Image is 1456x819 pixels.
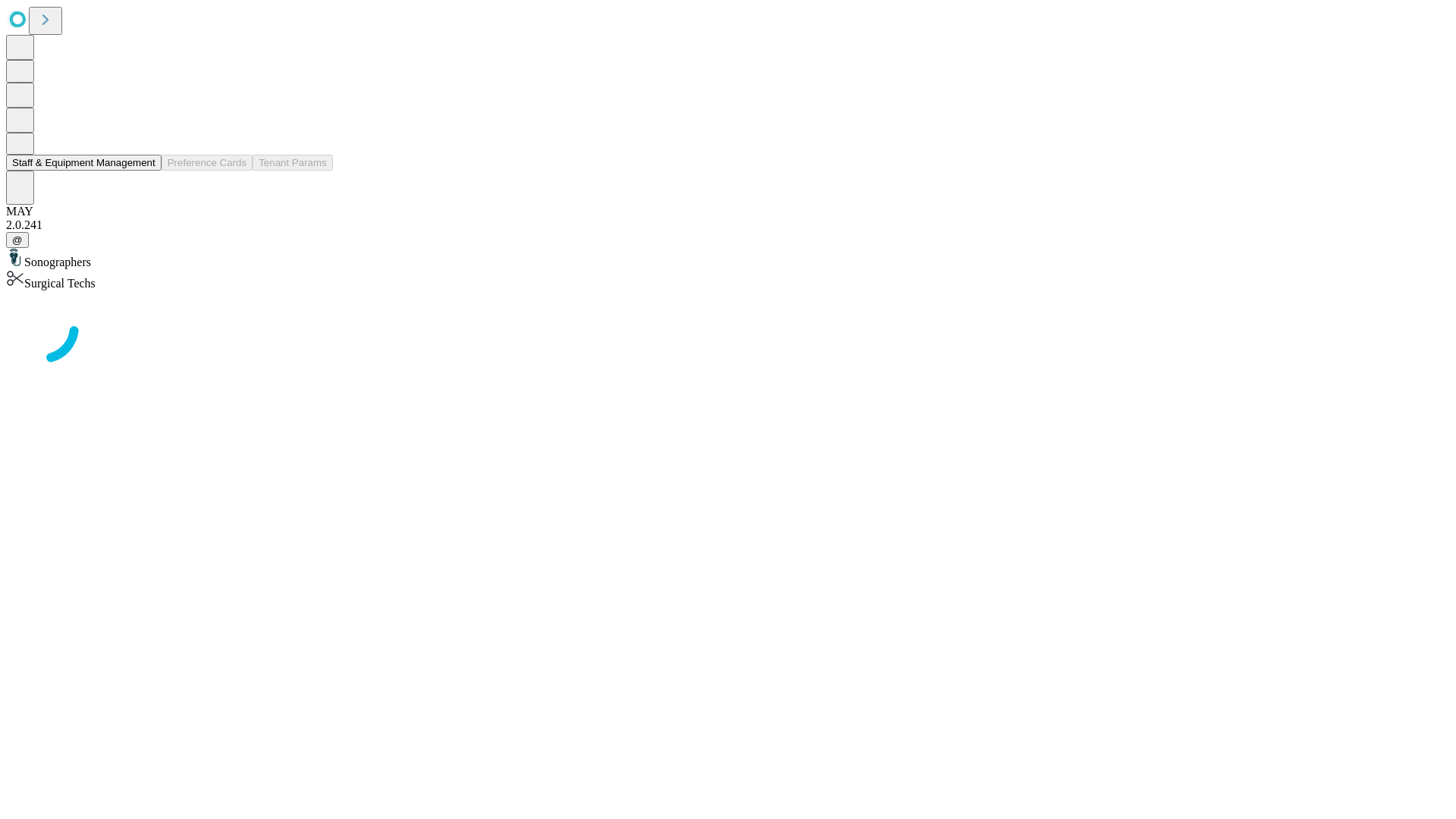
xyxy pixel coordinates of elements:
[253,155,333,171] button: Tenant Params
[6,218,1450,232] div: 2.0.241
[162,155,253,171] button: Preference Cards
[6,232,29,248] button: @
[12,234,23,246] span: @
[6,155,162,171] button: Staff & Equipment Management
[6,248,1450,269] div: Sonographers
[6,269,1450,290] div: Surgical Techs
[6,205,1450,218] div: MAY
